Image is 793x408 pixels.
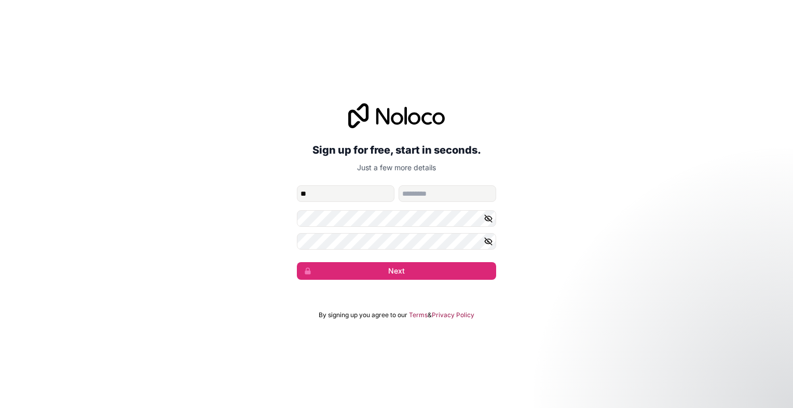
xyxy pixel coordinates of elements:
button: Next [297,262,496,280]
h2: Sign up for free, start in seconds. [297,141,496,159]
input: family-name [399,185,496,202]
span: By signing up you agree to our [319,311,407,319]
input: given-name [297,185,394,202]
span: & [428,311,432,319]
p: Just a few more details [297,162,496,173]
input: Password [297,210,496,227]
a: Terms [409,311,428,319]
iframe: Intercom notifications message [585,330,793,403]
input: Confirm password [297,233,496,250]
a: Privacy Policy [432,311,474,319]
